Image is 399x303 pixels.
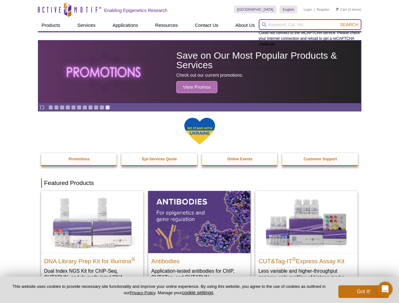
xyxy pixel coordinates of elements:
sup: ® [292,256,296,262]
a: All Antibodies Antibodies Application-tested antibodies for ChIP, CUT&Tag, and CUT&RUN. [148,191,251,287]
sup: ® [131,256,135,262]
a: DNA Library Prep Kit for Illumina DNA Library Prep Kit for Illumina® Dual Index NGS Kit for ChIP-... [41,191,143,293]
input: Keyword, Cat. No. [259,19,361,30]
p: Application-tested antibodies for ChIP, CUT&Tag, and CUT&RUN. [151,268,247,281]
a: Go to slide 5 [71,105,76,110]
h2: Featured Products [41,178,358,188]
a: Go to slide 7 [82,105,87,110]
a: Go to slide 1 [48,105,53,110]
a: Customer Support [282,153,359,165]
article: Save on Our Most Popular Products & Services [39,41,361,103]
strong: Promotions [69,157,90,161]
a: Go to slide 6 [77,105,82,110]
h2: CUT&Tag-IT Express Assay Kit [258,255,354,264]
img: The word promotions written in all caps with a glowing effect [63,56,146,88]
h2: Enabling Epigenetics Research [104,8,167,13]
a: Cart [336,7,347,12]
a: CUT&Tag-IT® Express Assay Kit CUT&Tag-IT®Express Assay Kit Less variable and higher-throughput ge... [255,191,358,287]
span: View Promos [176,81,217,93]
button: cookie settings [182,290,213,295]
img: We Stand With Ukraine [184,117,215,145]
li: | [314,6,315,13]
a: [GEOGRAPHIC_DATA] [234,6,277,13]
a: Resources [151,19,182,31]
a: Register [317,7,329,12]
a: Toggle autoplay [40,105,45,110]
img: All Antibodies [148,191,251,253]
iframe: Intercom live chat [378,282,393,297]
h2: DNA Library Prep Kit for Illumina [44,255,140,264]
a: Contact Us [191,19,222,31]
button: Got it! [338,285,389,298]
a: Go to slide 8 [88,105,93,110]
a: Services [74,19,100,31]
a: Go to slide 4 [65,105,70,110]
p: Dual Index NGS Kit for ChIP-Seq, CUT&RUN, and ds methylated DNA assays. [44,268,140,287]
p: Less variable and higher-throughput genome-wide profiling of histone marks​. [258,268,354,281]
a: Login [304,7,312,12]
a: Epi-Services Quote [121,153,198,165]
p: This website uses cookies to provide necessary site functionality and improve your online experie... [10,284,328,296]
a: Go to slide 11 [105,105,110,110]
li: (0 items) [336,6,361,13]
a: Go to slide 9 [94,105,99,110]
p: Check out our current promotions. [176,72,357,78]
img: CUT&Tag-IT® Express Assay Kit [255,191,358,253]
a: About Us [232,19,259,31]
strong: Epi-Services Quote [142,157,177,161]
div: Could not connect to the reCAPTCHA service. Please check your internet connection and reload to g... [259,19,361,47]
a: Privacy Policy [130,290,155,295]
a: The word promotions written in all caps with a glowing effect Save on Our Most Popular Products &... [39,41,361,103]
h2: Save on Our Most Popular Products & Services [176,51,357,70]
a: Go to slide 3 [60,105,64,110]
h2: Antibodies [151,255,247,264]
a: Go to slide 2 [54,105,59,110]
img: DNA Library Prep Kit for Illumina [41,191,143,253]
button: Search [338,22,360,27]
a: English [280,6,297,13]
a: Applications [109,19,142,31]
a: Go to slide 10 [100,105,104,110]
a: Promotions [41,153,118,165]
img: Your Cart [336,8,339,11]
strong: Online Events [227,157,252,161]
a: Products [38,19,64,31]
span: Search [340,22,358,27]
strong: Customer Support [304,157,337,161]
a: Online Events [202,153,278,165]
